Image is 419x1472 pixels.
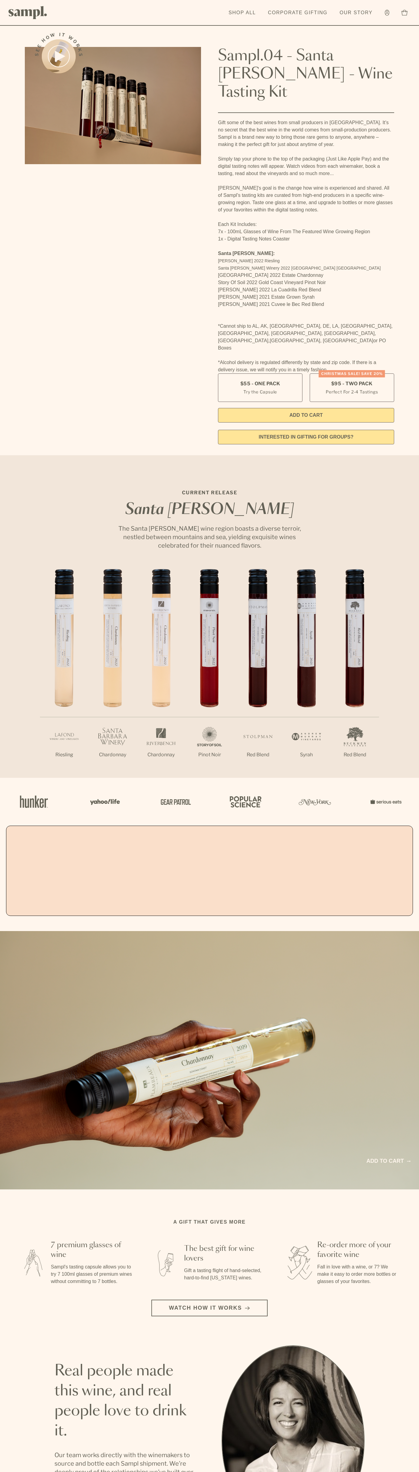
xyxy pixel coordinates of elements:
img: Artboard_5_7fdae55a-36fd-43f7-8bfd-f74a06a2878e_x450.png [156,789,193,815]
p: Sampl's tasting capsule allows you to try 7 100ml glasses of premium wines without committing to ... [51,1263,133,1285]
img: Artboard_7_5b34974b-f019-449e-91fb-745f8d0877ee_x450.png [367,789,403,815]
li: [PERSON_NAME] 2022 La Cuadrilla Red Blend [218,286,394,293]
li: Story Of Soil 2022 Gold Coast Vineyard Pinot Noir [218,279,394,286]
span: [GEOGRAPHIC_DATA], [GEOGRAPHIC_DATA] [270,338,373,343]
strong: Santa [PERSON_NAME]: [218,251,275,256]
p: Pinot Noir [185,751,234,758]
li: 3 / 7 [137,569,185,778]
small: Try the Capsule [243,389,277,395]
a: interested in gifting for groups? [218,430,394,444]
p: Syrah [282,751,331,758]
a: Shop All [226,6,259,19]
p: Red Blend [234,751,282,758]
a: Our Story [337,6,376,19]
img: Sampl logo [8,6,47,19]
h2: Real people made this wine, and real people love to drink it. [54,1361,197,1441]
p: Riesling [40,751,88,758]
h3: 7 premium glasses of wine [51,1240,133,1260]
li: 6 / 7 [282,569,331,778]
p: Fall in love with a wine, or 7? We make it easy to order more bottles or glasses of your favorites. [317,1263,400,1285]
span: $55 - One Pack [240,380,280,387]
h1: Sampl.04 - Santa [PERSON_NAME] - Wine Tasting Kit [218,47,394,101]
li: [PERSON_NAME] 2021 Cuvee le Bec Red Blend [218,301,394,308]
img: Artboard_6_04f9a106-072f-468a-bdd7-f11783b05722_x450.png [86,789,122,815]
p: CURRENT RELEASE [113,489,306,496]
h2: A gift that gives more [173,1218,246,1226]
li: 7 / 7 [331,569,379,778]
li: 2 / 7 [88,569,137,778]
p: The Santa [PERSON_NAME] wine region boasts a diverse terroir, nestled between mountains and sea, ... [113,524,306,550]
button: See how it works [42,39,76,73]
p: Chardonnay [88,751,137,758]
span: [PERSON_NAME] 2022 Riesling [218,258,280,263]
button: Add to Cart [218,408,394,423]
button: Watch how it works [151,1300,268,1316]
a: Corporate Gifting [265,6,331,19]
em: Santa [PERSON_NAME] [125,502,294,517]
div: Gift some of the best wines from small producers in [GEOGRAPHIC_DATA]. It’s no secret that the be... [218,119,394,373]
span: $95 - Two Pack [331,380,373,387]
p: Chardonnay [137,751,185,758]
li: [PERSON_NAME] 2021 Estate Grown Syrah [218,293,394,301]
div: Christmas SALE! Save 20% [319,370,385,377]
h3: Re-order more of your favorite wine [317,1240,400,1260]
span: Santa [PERSON_NAME] Winery 2022 [GEOGRAPHIC_DATA] [GEOGRAPHIC_DATA] [218,266,381,270]
p: Red Blend [331,751,379,758]
img: Artboard_1_c8cd28af-0030-4af1-819c-248e302c7f06_x450.png [16,789,52,815]
li: [GEOGRAPHIC_DATA] 2022 Estate Chardonnay [218,272,394,279]
li: 4 / 7 [185,569,234,778]
li: 1 / 7 [40,569,88,778]
img: Artboard_3_0b291449-6e8c-4d07-b2c2-3f3601a19cd1_x450.png [297,789,333,815]
small: Perfect For 2-4 Tastings [326,389,378,395]
p: Gift a tasting flight of hand-selected, hard-to-find [US_STATE] wines. [184,1267,266,1281]
img: Sampl.04 - Santa Barbara - Wine Tasting Kit [25,47,201,164]
a: Add to cart [366,1157,411,1165]
li: 5 / 7 [234,569,282,778]
h3: The best gift for wine lovers [184,1244,266,1263]
img: Artboard_4_28b4d326-c26e-48f9-9c80-911f17d6414e_x450.png [226,789,263,815]
span: , [269,338,270,343]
